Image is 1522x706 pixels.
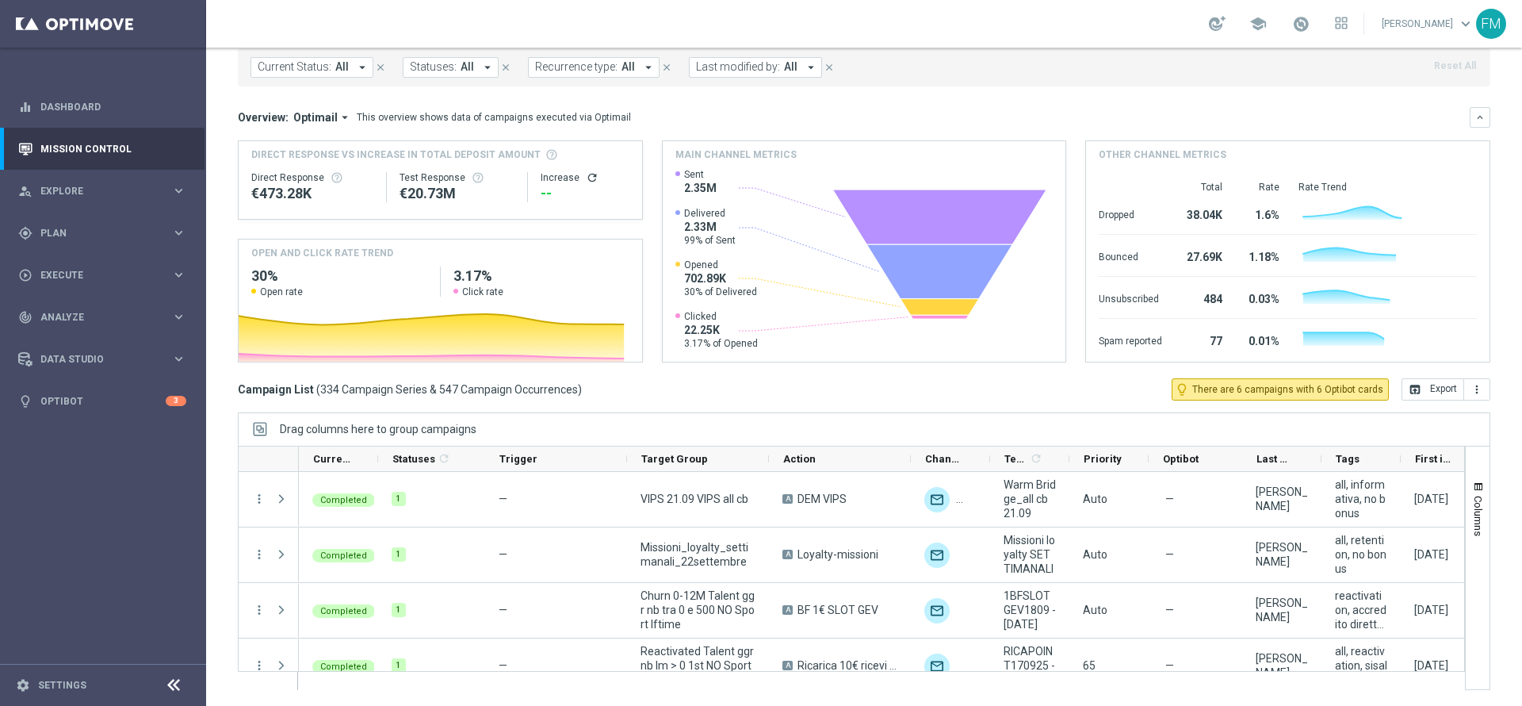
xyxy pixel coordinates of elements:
span: all, retention, no bonus [1335,533,1387,576]
div: 1.6% [1241,201,1279,226]
div: Row Groups [280,423,476,435]
div: -- [541,184,629,203]
div: 1 [392,603,406,617]
button: more_vert [1464,378,1490,401]
button: Statuses: All arrow_drop_down [403,57,499,78]
span: reactivation, accredito diretto, bonus free, gaming+lotteries, talent + expert [1335,589,1387,631]
span: Last Modified By [1256,453,1294,465]
span: 334 Campaign Series & 547 Campaign Occurrences [320,382,578,397]
h4: OPEN AND CLICK RATE TREND [251,246,393,260]
span: Clicked [684,310,758,323]
div: Increase [541,171,629,184]
i: keyboard_arrow_right [171,309,186,324]
span: DEM VIPS [797,492,847,506]
colored-tag: Completed [312,547,375,562]
div: Bounced [1099,243,1162,268]
span: Click rate [462,286,503,298]
a: [PERSON_NAME]keyboard_arrow_down [1380,12,1476,36]
i: close [661,62,672,73]
span: Auto [1083,493,1107,505]
i: keyboard_arrow_right [171,225,186,240]
div: 1 [392,547,406,562]
div: 77 [1181,327,1222,352]
img: Optimail [924,598,950,624]
span: Direct Response VS Increase In Total Deposit Amount [251,148,541,162]
div: Plan [18,226,171,240]
span: 65 [1083,659,1096,672]
span: school [1249,15,1267,33]
i: equalizer [18,100,33,114]
span: — [1165,492,1174,506]
span: VIPS 21.09 VIPS all cb [641,492,748,506]
span: — [499,659,507,672]
a: Dashboard [40,86,186,128]
div: Execute [18,268,171,282]
i: more_vert [252,492,266,506]
span: Ricarica 10€ ricevi 2.500 Sisal point [797,658,897,673]
span: — [499,493,507,505]
span: Action [783,453,816,465]
button: Recurrence type: All arrow_drop_down [528,57,660,78]
span: Auto [1083,604,1107,616]
button: Mission Control [17,143,187,155]
i: keyboard_arrow_right [171,351,186,366]
i: gps_fixed [18,226,33,240]
i: arrow_drop_down [480,60,495,75]
button: Last modified by: All arrow_drop_down [689,57,822,78]
i: arrow_drop_down [641,60,656,75]
i: refresh [438,452,450,465]
button: Optimail arrow_drop_down [289,110,357,125]
i: refresh [1030,452,1042,465]
i: lightbulb [18,394,33,409]
span: — [1165,547,1174,562]
span: Calculate column [435,450,450,467]
div: 22 Sep 2025, Monday [1414,547,1448,562]
div: Spam reported [1099,327,1162,352]
button: close [660,59,674,76]
div: 18 Sep 2025, Thursday [1414,603,1448,617]
button: refresh [586,171,598,184]
i: settings [16,678,30,693]
span: Opened [684,259,757,271]
span: — [1165,658,1174,673]
div: 3 [166,396,186,406]
button: close [499,59,513,76]
span: Statuses [392,453,435,465]
span: Drag columns here to group campaigns [280,423,476,435]
div: Dashboard [18,86,186,128]
span: All [621,60,635,74]
span: Execute [40,271,171,280]
div: gps_fixed Plan keyboard_arrow_right [17,227,187,240]
multiple-options-button: Export to CSV [1402,382,1490,395]
i: track_changes [18,310,33,324]
i: more_vert [252,658,266,673]
div: €473,280 [251,184,373,203]
span: A [782,605,793,615]
span: Last modified by: [696,60,780,74]
span: Calculate column [1027,450,1042,467]
img: Optimail [924,543,950,568]
div: Optimail [924,654,950,679]
span: A [782,550,793,559]
img: Other [956,487,981,512]
span: All [461,60,474,74]
div: Optibot [18,380,186,422]
div: Mission Control [18,128,186,170]
i: close [500,62,511,73]
button: play_circle_outline Execute keyboard_arrow_right [17,269,187,282]
div: Rate [1241,181,1279,194]
button: more_vert [252,603,266,617]
span: 99% of Sent [684,234,736,247]
span: Tags [1336,453,1359,465]
span: RICAPOINT170925 - 2025-09-17 [1004,644,1056,687]
span: A [782,494,793,504]
span: all, reactivation, sisal points, ricarica, talent + expert [1335,644,1387,687]
span: Templates [1004,453,1027,465]
i: arrow_drop_down [338,110,352,125]
div: Test Response [400,171,514,184]
span: Current Status [313,453,351,465]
